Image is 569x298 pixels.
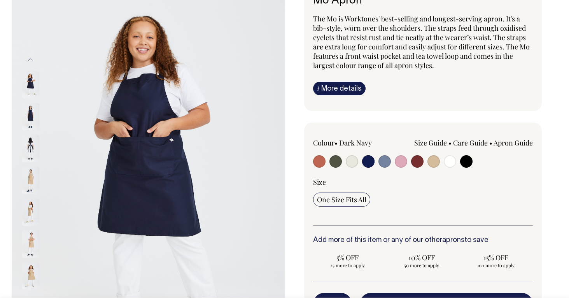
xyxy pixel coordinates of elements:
[22,103,39,130] img: dark-navy
[313,193,370,207] input: One Size Fits All
[313,237,533,244] h6: Add more of this item or any of our other to save
[22,230,39,258] img: khaki
[465,253,526,262] span: 15% OFF
[465,262,526,268] span: 100 more to apply
[313,82,366,95] a: iMore details
[317,195,366,204] span: One Size Fits All
[22,198,39,226] img: khaki
[442,237,464,244] a: aprons
[461,251,530,271] input: 15% OFF 100 more to apply
[25,51,36,69] button: Previous
[339,138,372,147] label: Dark Navy
[22,135,39,162] img: dark-navy
[391,262,452,268] span: 50 more to apply
[317,84,319,92] span: i
[22,167,39,194] img: khaki
[22,262,39,289] img: khaki
[414,138,447,147] a: Size Guide
[317,253,378,262] span: 5% OFF
[453,138,488,147] a: Care Guide
[494,138,533,147] a: Apron Guide
[313,177,533,187] div: Size
[448,138,452,147] span: •
[387,251,456,271] input: 10% OFF 50 more to apply
[317,262,378,268] span: 25 more to apply
[313,14,530,70] span: The Mo is Worktones' best-selling and longest-serving apron. It's a bib-style, worn over the shou...
[489,138,492,147] span: •
[391,253,452,262] span: 10% OFF
[334,138,338,147] span: •
[22,71,39,98] img: dark-navy
[313,138,401,147] div: Colour
[313,251,382,271] input: 5% OFF 25 more to apply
